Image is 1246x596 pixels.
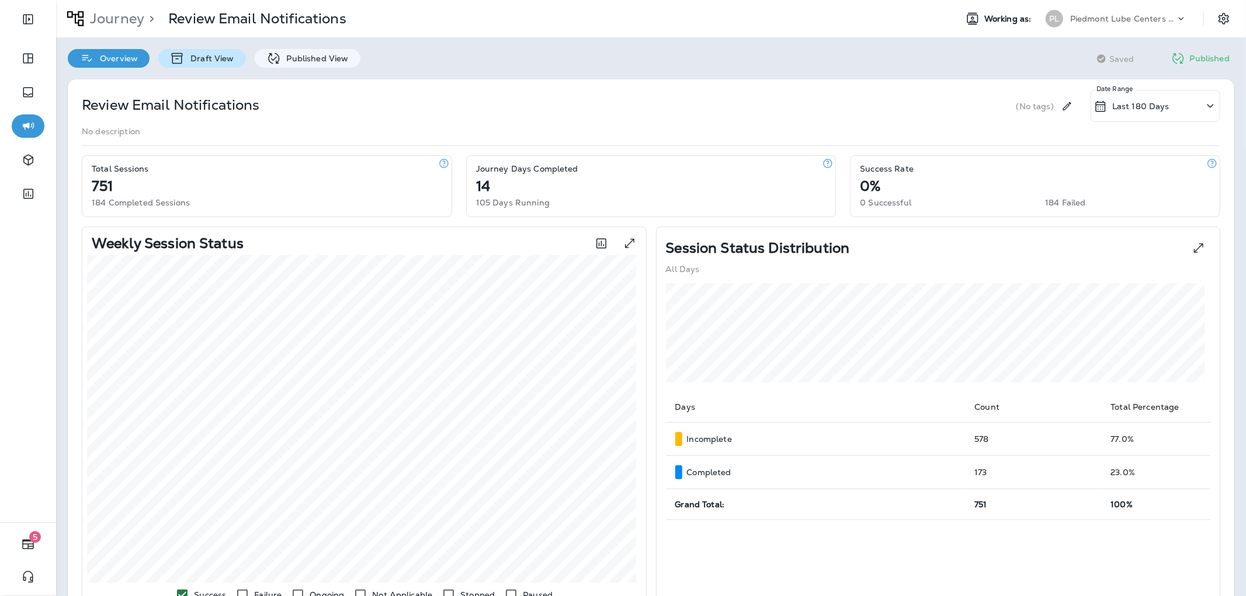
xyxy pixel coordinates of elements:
p: Date Range [1096,84,1134,93]
p: 0% [860,182,880,191]
p: 751 [92,182,113,191]
button: Settings [1213,8,1234,29]
p: Incomplete [687,434,732,444]
p: Draft View [185,54,234,63]
p: No description [82,127,140,136]
p: Piedmont Lube Centers LLC [1070,14,1175,23]
p: All Days [666,264,700,274]
span: Saved [1109,54,1134,64]
p: Success Rate [860,164,914,173]
p: 0 Successful [860,198,911,207]
p: > [144,10,154,27]
p: Last 180 Days [1112,102,1169,111]
p: Total Sessions [92,164,148,173]
span: 5 [29,531,41,543]
td: 578 [965,423,1101,456]
button: 5 [12,532,44,556]
p: Weekly Session Status [92,239,244,248]
button: Toggle between session count and session percentage [589,232,613,255]
p: Review Email Notifications [168,10,346,27]
span: Grand Total: [675,499,725,510]
p: Review Email Notifications [82,96,260,114]
p: Completed [687,468,731,477]
p: Published [1190,54,1230,63]
button: Expand Sidebar [12,8,44,31]
th: Days [666,392,966,423]
span: Working as: [984,14,1034,24]
p: 105 Days Running [476,198,550,207]
p: Published View [281,54,349,63]
button: View Pie expanded to full screen [1187,236,1210,260]
span: 100% [1111,499,1133,510]
th: Count [965,392,1101,423]
div: Edit [1056,90,1078,122]
p: 184 Failed [1045,198,1085,207]
button: View graph expanded to full screen [618,232,641,255]
p: Session Status Distribution [666,243,850,253]
p: 14 [476,182,490,191]
td: 173 [965,456,1101,489]
td: 23.0 % [1102,456,1211,489]
p: Overview [94,54,138,63]
p: 184 Completed Sessions [92,198,190,207]
span: 751 [974,499,987,510]
th: Total Percentage [1102,392,1211,423]
td: 77.0 % [1102,423,1211,456]
p: (No tags) [1016,102,1054,111]
p: Journey [85,10,144,27]
p: Journey Days Completed [476,164,578,173]
div: PL [1046,10,1063,27]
